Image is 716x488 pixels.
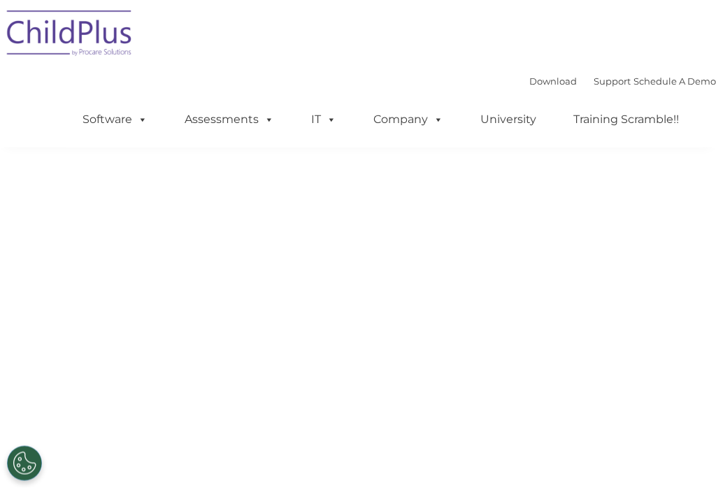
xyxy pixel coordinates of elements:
[466,106,550,134] a: University
[297,106,350,134] a: IT
[594,76,631,87] a: Support
[69,106,162,134] a: Software
[529,76,716,87] font: |
[529,76,577,87] a: Download
[359,106,457,134] a: Company
[633,76,716,87] a: Schedule A Demo
[171,106,288,134] a: Assessments
[559,106,693,134] a: Training Scramble!!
